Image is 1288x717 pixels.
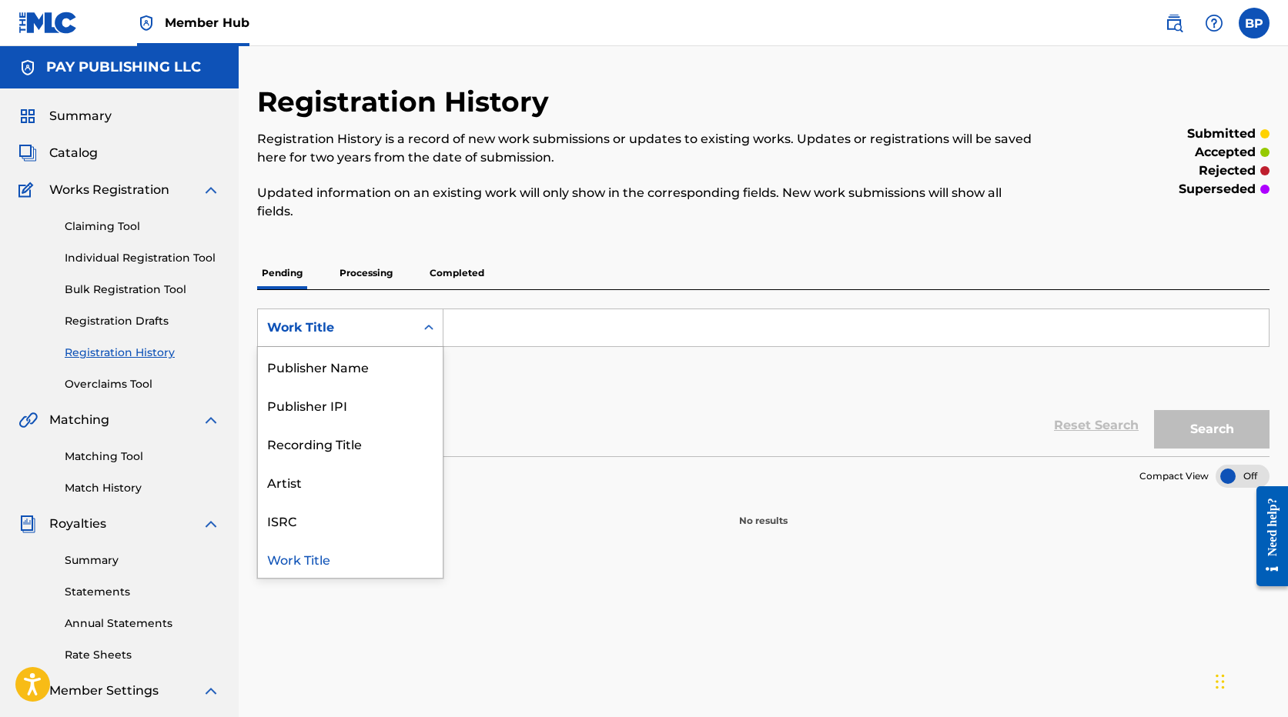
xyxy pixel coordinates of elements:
form: Search Form [257,308,1270,456]
div: Work Title [267,318,406,337]
span: Compact View [1139,469,1209,483]
span: Summary [49,107,112,125]
p: superseded [1179,180,1256,198]
p: Processing [335,257,397,289]
p: accepted [1195,143,1256,162]
span: Works Registration [49,181,169,199]
a: Individual Registration Tool [65,250,220,266]
div: Help [1199,8,1229,38]
p: Completed [425,257,489,289]
p: Pending [257,257,307,289]
span: Member Hub [165,14,249,32]
img: MLC Logo [18,12,78,34]
h5: PAY PUBLISHING LLC [46,58,201,76]
a: Matching Tool [65,449,220,465]
a: Bulk Registration Tool [65,282,220,298]
iframe: Chat Widget [1211,643,1288,717]
div: User Menu [1239,8,1270,38]
span: Matching [49,411,109,429]
span: Catalog [49,144,98,162]
p: No results [739,495,788,528]
a: Registration Drafts [65,313,220,329]
img: Catalog [18,144,37,162]
a: Summary [65,552,220,569]
a: Public Search [1159,8,1189,38]
img: expand [202,181,220,199]
p: Updated information on an existing work will only show in the corresponding fields. New work subm... [257,184,1037,221]
img: Works Registration [18,181,38,199]
img: Matching [18,411,38,429]
div: Publisher Name [258,347,443,385]
img: Top Rightsholder [137,14,156,32]
img: Accounts [18,58,37,77]
a: Registration History [65,345,220,361]
img: Summary [18,107,37,125]
iframe: Resource Center [1245,474,1288,598]
div: Artist [258,462,443,501]
a: Statements [65,584,220,600]
img: expand [202,682,220,700]
img: Royalties [18,515,37,533]
a: Overclaims Tool [65,376,220,392]
div: Recording Title [258,424,443,462]
img: expand [202,515,220,533]
div: ISRC [258,501,443,539]
span: Royalties [49,515,106,533]
a: Rate Sheets [65,647,220,663]
img: search [1165,14,1183,32]
a: Annual Statements [65,615,220,632]
h2: Registration History [257,85,557,119]
div: Work Title [258,539,443,578]
a: Claiming Tool [65,218,220,235]
p: Registration History is a record of new work submissions or updates to existing works. Updates or... [257,130,1037,167]
img: help [1205,14,1223,32]
div: Publisher IPI [258,385,443,424]
a: CatalogCatalog [18,144,98,162]
div: Drag [1216,659,1225,705]
a: SummarySummary [18,107,112,125]
a: Match History [65,480,220,496]
p: submitted [1187,125,1256,143]
span: Member Settings [49,682,159,700]
img: expand [202,411,220,429]
p: rejected [1199,162,1256,180]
